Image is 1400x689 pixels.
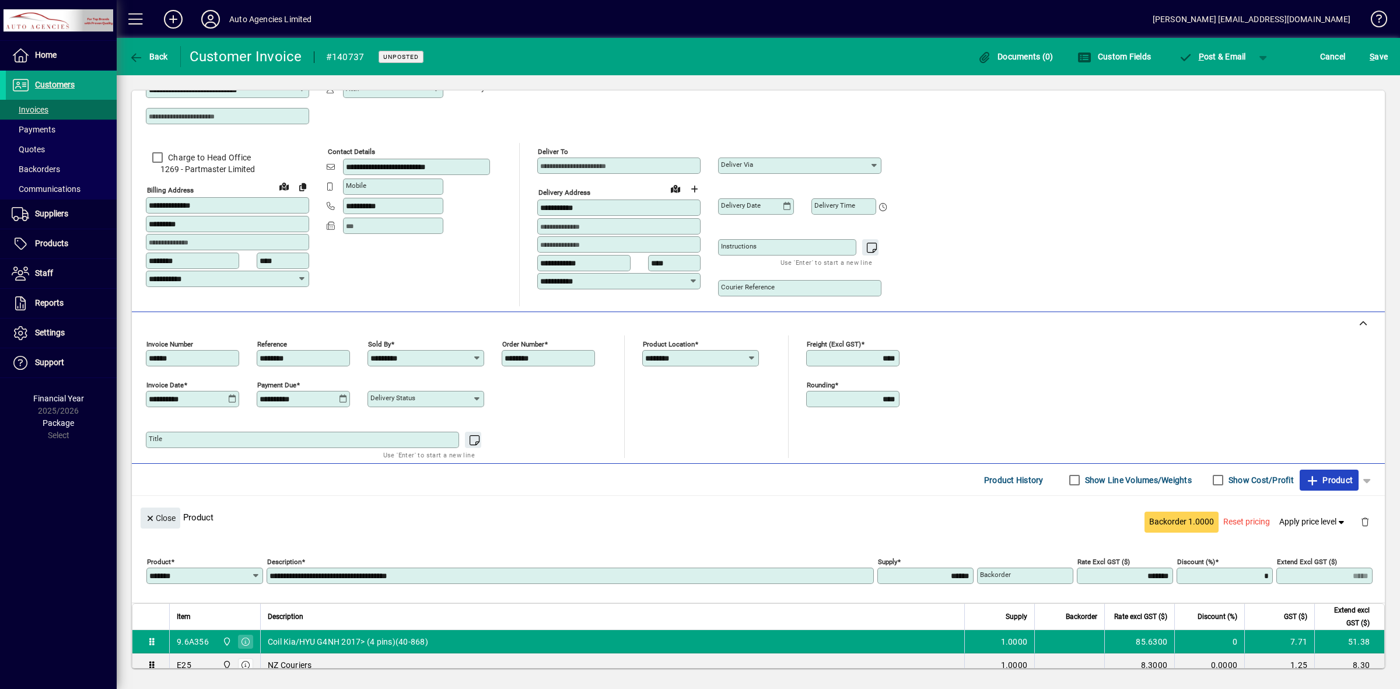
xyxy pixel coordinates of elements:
[878,558,897,566] mat-label: Supply
[192,9,229,30] button: Profile
[149,435,162,443] mat-label: Title
[1362,2,1385,40] a: Knowledge Base
[1083,474,1192,486] label: Show Line Volumes/Weights
[1223,516,1270,528] span: Reset pricing
[6,159,117,179] a: Backorders
[1153,10,1350,29] div: [PERSON_NAME] [EMAIL_ADDRESS][DOMAIN_NAME]
[1284,610,1307,623] span: GST ($)
[984,471,1044,489] span: Product History
[33,394,84,403] span: Financial Year
[146,381,184,389] mat-label: Invoice date
[780,256,872,269] mat-hint: Use 'Enter' to start a new line
[6,259,117,288] a: Staff
[1112,659,1167,671] div: 8.3000
[1114,610,1167,623] span: Rate excl GST ($)
[1314,653,1384,677] td: 8.30
[666,179,685,198] a: View on map
[132,496,1385,538] div: Product
[12,105,48,114] span: Invoices
[12,125,55,134] span: Payments
[1174,653,1244,677] td: 0.0000
[1226,474,1294,486] label: Show Cost/Profit
[6,41,117,70] a: Home
[6,200,117,229] a: Suppliers
[1277,558,1337,566] mat-label: Extend excl GST ($)
[6,120,117,139] a: Payments
[721,283,775,291] mat-label: Courier Reference
[979,470,1048,491] button: Product History
[141,508,180,529] button: Close
[1178,52,1246,61] span: ost & Email
[807,381,835,389] mat-label: Rounding
[6,289,117,318] a: Reports
[1077,558,1130,566] mat-label: Rate excl GST ($)
[346,181,366,190] mat-label: Mobile
[268,636,428,648] span: Coil Kia/HYU G4NH 2017> (4 pins)(40-868)
[257,340,287,348] mat-label: Reference
[35,50,57,60] span: Home
[721,160,753,169] mat-label: Deliver via
[275,177,293,195] a: View on map
[35,328,65,337] span: Settings
[1149,516,1214,528] span: Backorder 1.0000
[267,558,302,566] mat-label: Description
[1001,636,1028,648] span: 1.0000
[126,46,171,67] button: Back
[12,145,45,154] span: Quotes
[219,635,233,648] span: Rangiora
[190,47,302,66] div: Customer Invoice
[35,80,75,89] span: Customers
[1177,558,1215,566] mat-label: Discount (%)
[1275,512,1352,533] button: Apply price level
[685,180,703,198] button: Choose address
[1074,46,1154,67] button: Custom Fields
[1219,512,1275,533] button: Reset pricing
[368,340,391,348] mat-label: Sold by
[268,610,303,623] span: Description
[1370,52,1374,61] span: S
[1244,653,1314,677] td: 1.25
[383,53,419,61] span: Unposted
[147,558,171,566] mat-label: Product
[980,571,1011,579] mat-label: Backorder
[129,52,168,61] span: Back
[35,298,64,307] span: Reports
[43,418,74,428] span: Package
[117,46,181,67] app-page-header-button: Back
[268,659,312,671] span: NZ Couriers
[1174,630,1244,653] td: 0
[1317,46,1349,67] button: Cancel
[1320,47,1346,66] span: Cancel
[978,52,1053,61] span: Documents (0)
[293,177,312,196] button: Copy to Delivery address
[1198,610,1237,623] span: Discount (%)
[502,340,544,348] mat-label: Order number
[1244,630,1314,653] td: 7.71
[1172,46,1252,67] button: Post & Email
[12,184,80,194] span: Communications
[138,512,183,523] app-page-header-button: Close
[643,340,695,348] mat-label: Product location
[1300,470,1359,491] button: Product
[538,148,568,156] mat-label: Deliver To
[166,152,251,163] label: Charge to Head Office
[370,394,415,402] mat-label: Delivery status
[12,165,60,174] span: Backorders
[1066,610,1097,623] span: Backorder
[814,201,855,209] mat-label: Delivery time
[257,381,296,389] mat-label: Payment due
[6,179,117,199] a: Communications
[1279,516,1347,528] span: Apply price level
[1351,508,1379,536] button: Delete
[1006,610,1027,623] span: Supply
[721,201,761,209] mat-label: Delivery date
[6,100,117,120] a: Invoices
[1351,516,1379,527] app-page-header-button: Delete
[1370,47,1388,66] span: ave
[145,509,176,528] span: Close
[229,10,312,29] div: Auto Agencies Limited
[35,209,68,218] span: Suppliers
[326,48,365,67] div: #140737
[155,9,192,30] button: Add
[1322,604,1370,629] span: Extend excl GST ($)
